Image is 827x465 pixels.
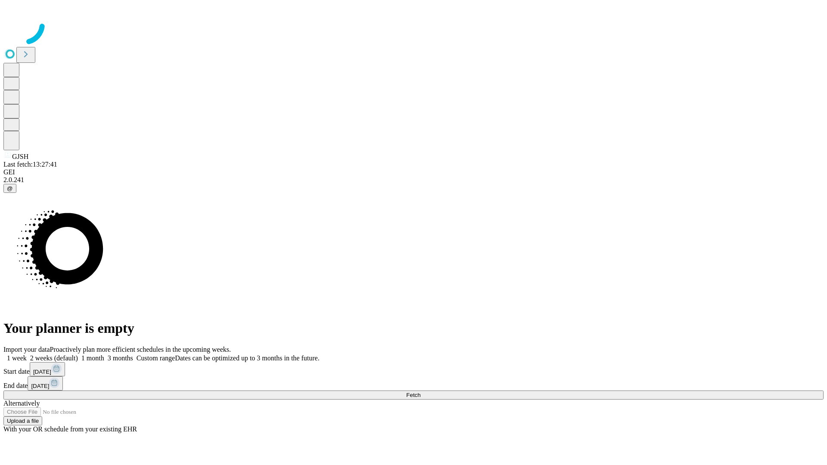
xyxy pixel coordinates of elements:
[81,354,104,362] span: 1 month
[3,346,50,353] span: Import your data
[3,391,824,400] button: Fetch
[175,354,319,362] span: Dates can be optimized up to 3 months in the future.
[7,354,27,362] span: 1 week
[3,362,824,376] div: Start date
[3,176,824,184] div: 2.0.241
[30,354,78,362] span: 2 weeks (default)
[33,369,51,375] span: [DATE]
[3,168,824,176] div: GEI
[50,346,231,353] span: Proactively plan more efficient schedules in the upcoming weeks.
[3,320,824,336] h1: Your planner is empty
[31,383,49,389] span: [DATE]
[30,362,65,376] button: [DATE]
[3,400,40,407] span: Alternatively
[12,153,28,160] span: GJSH
[28,376,63,391] button: [DATE]
[406,392,420,398] span: Fetch
[3,425,137,433] span: With your OR schedule from your existing EHR
[3,376,824,391] div: End date
[3,416,42,425] button: Upload a file
[3,184,16,193] button: @
[108,354,133,362] span: 3 months
[137,354,175,362] span: Custom range
[3,161,57,168] span: Last fetch: 13:27:41
[7,185,13,192] span: @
